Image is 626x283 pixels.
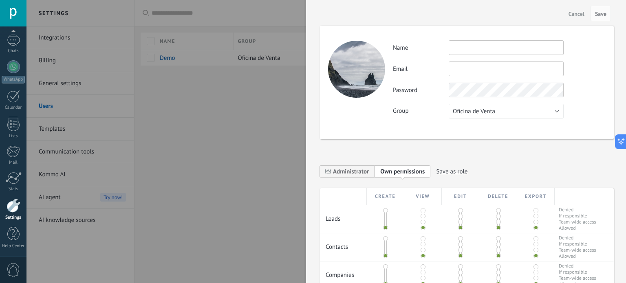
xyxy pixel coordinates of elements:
div: Create [367,188,404,205]
div: Stats [2,186,25,192]
span: Add new role [375,165,430,178]
label: Password [393,86,449,94]
div: View [404,188,442,205]
div: Settings [2,215,25,220]
span: If responsible [559,269,596,275]
span: Allowed [559,225,596,231]
span: Save [595,11,606,17]
div: Leads [320,205,367,227]
div: Help Center [2,244,25,249]
label: Name [393,44,449,52]
div: Calendar [2,105,25,110]
button: Cancel [565,7,588,20]
div: Lists [2,134,25,139]
span: Own permissions [380,168,425,176]
div: Companies [320,261,367,283]
div: Edit [442,188,479,205]
span: Team-wide access [559,219,596,225]
span: Cancel [569,11,584,17]
span: Administrator [320,165,375,178]
span: Save as role [436,165,467,178]
div: Export [517,188,555,205]
span: Administrator [333,168,369,176]
span: Team-wide access [559,275,596,281]
div: Contacts [320,233,367,255]
span: If responsible [559,213,596,219]
span: Team-wide access [559,247,596,253]
label: Group [393,107,449,115]
label: Email [393,65,449,73]
div: WhatsApp [2,76,25,83]
button: Oficina de Venta [449,104,564,118]
span: Denied [559,263,596,269]
span: Denied [559,207,596,213]
span: Allowed [559,253,596,259]
span: If responsible [559,241,596,247]
div: Delete [479,188,517,205]
div: Chats [2,48,25,54]
div: Mail [2,160,25,165]
span: Denied [559,235,596,241]
button: Save [591,6,611,21]
span: Oficina de Venta [453,107,495,115]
